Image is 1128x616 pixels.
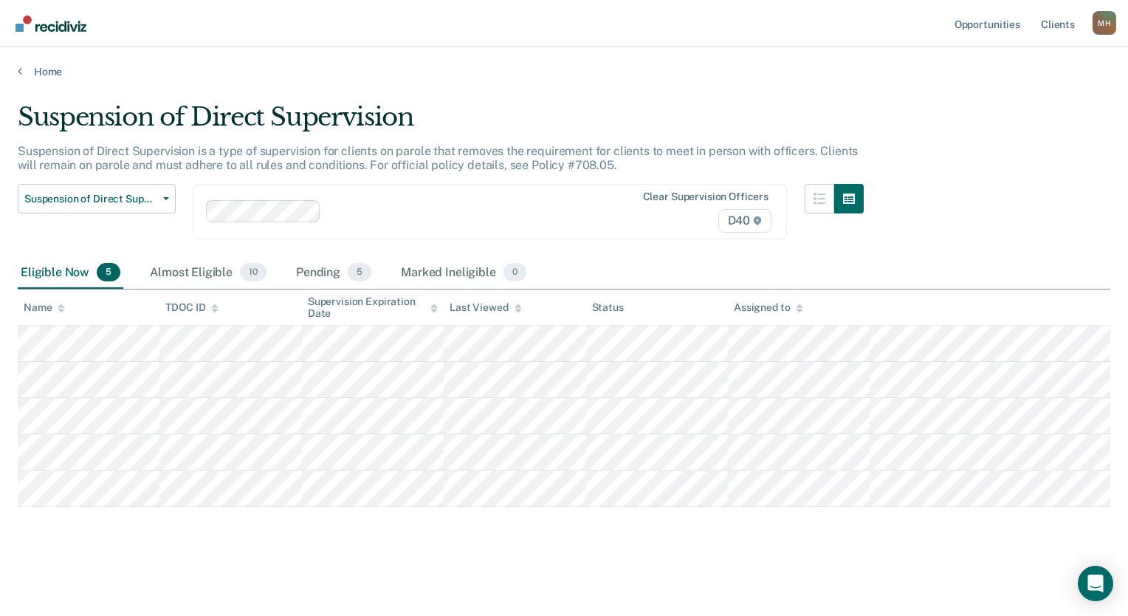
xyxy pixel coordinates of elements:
[18,144,858,172] p: Suspension of Direct Supervision is a type of supervision for clients on parole that removes the ...
[18,257,123,290] div: Eligible Now5
[165,301,219,314] div: TDOC ID
[643,191,768,203] div: Clear supervision officers
[97,263,120,282] span: 5
[147,257,269,290] div: Almost Eligible10
[450,301,521,314] div: Last Viewed
[398,257,529,290] div: Marked Ineligible0
[18,102,864,144] div: Suspension of Direct Supervision
[1093,11,1116,35] button: Profile dropdown button
[18,184,176,213] button: Suspension of Direct Supervision
[734,301,803,314] div: Assigned to
[24,193,157,205] span: Suspension of Direct Supervision
[240,263,266,282] span: 10
[1093,11,1116,35] div: M H
[348,263,371,282] span: 5
[718,209,771,233] span: D40
[308,295,438,321] div: Supervision Expiration Date
[1078,566,1113,601] div: Open Intercom Messenger
[503,263,526,282] span: 0
[24,301,65,314] div: Name
[16,16,86,32] img: Recidiviz
[592,301,624,314] div: Status
[293,257,374,290] div: Pending5
[18,65,1110,78] a: Home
